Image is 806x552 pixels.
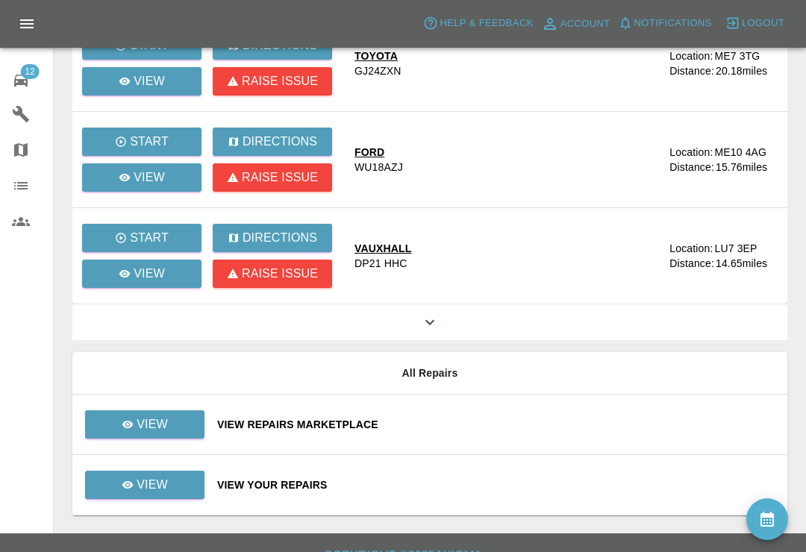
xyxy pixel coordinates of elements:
p: Start [130,229,169,247]
a: Location:LU7 3EPDistance:14.65miles [669,241,775,271]
a: View [85,410,204,439]
a: View Your Repairs [217,477,775,492]
a: FORDWU18AZJ [354,145,657,175]
button: Directions [213,128,332,156]
div: GJ24ZXN [354,63,402,78]
a: View [85,471,204,499]
div: TOYOTA [354,48,402,63]
div: 14.65 miles [716,256,775,271]
a: View Repairs Marketplace [217,417,775,432]
div: LU7 3EP [714,241,757,256]
div: Distance: [669,160,714,175]
a: View [82,260,201,288]
p: View [134,72,165,90]
a: View [84,418,205,430]
div: DP21 HHC [354,256,407,271]
p: View [137,476,168,494]
a: Location:ME10 4AGDistance:15.76miles [669,145,775,175]
span: Notifications [634,15,712,32]
span: 12 [20,64,39,79]
button: Directions [213,224,332,252]
p: Raise issue [242,72,318,90]
span: Account [560,16,610,33]
button: Raise issue [213,67,332,95]
p: View [137,415,168,433]
a: Account [537,12,614,36]
div: Location: [669,48,713,63]
button: Raise issue [213,260,332,288]
div: Location: [669,145,713,160]
p: Directions [243,133,317,151]
button: Logout [722,12,788,35]
span: Help & Feedback [440,15,533,32]
p: View [134,169,165,186]
p: View [134,265,165,283]
div: VAUXHALL [354,241,411,256]
th: All Repairs [72,352,787,395]
p: Start [130,133,169,151]
button: availability [746,498,788,540]
span: Logout [742,15,784,32]
button: Start [82,224,201,252]
button: Start [82,128,201,156]
button: Open drawer [9,6,45,42]
div: FORD [354,145,403,160]
div: WU18AZJ [354,160,403,175]
button: Notifications [614,12,716,35]
div: 15.76 miles [716,160,775,175]
p: Raise issue [242,265,318,283]
a: Location:ME7 3TGDistance:20.18miles [669,48,775,78]
button: Help & Feedback [419,12,537,35]
a: View [82,67,201,95]
div: ME7 3TG [714,48,760,63]
div: Distance: [669,256,714,271]
p: Raise issue [242,169,318,186]
div: Location: [669,241,713,256]
p: Directions [243,229,317,247]
a: View [84,478,205,490]
a: TOYOTAGJ24ZXN [354,48,657,78]
button: Raise issue [213,163,332,192]
a: VAUXHALLDP21 HHC [354,241,657,271]
div: ME10 4AG [714,145,766,160]
div: 20.18 miles [716,63,775,78]
a: View [82,163,201,192]
div: Distance: [669,63,714,78]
